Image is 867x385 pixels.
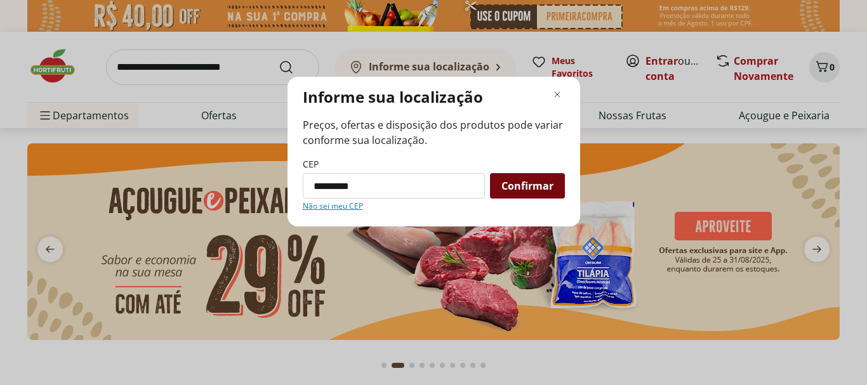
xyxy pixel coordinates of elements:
[501,181,553,191] span: Confirmar
[303,201,363,211] a: Não sei meu CEP
[303,117,565,148] span: Preços, ofertas e disposição dos produtos pode variar conforme sua localização.
[303,158,319,171] label: CEP
[550,87,565,102] button: Fechar modal de regionalização
[288,77,580,226] div: Modal de regionalização
[490,173,565,199] button: Confirmar
[303,87,483,107] p: Informe sua localização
